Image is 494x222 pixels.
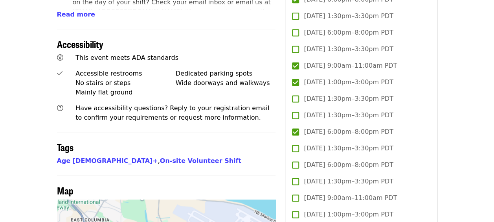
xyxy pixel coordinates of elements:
[304,177,393,186] span: [DATE] 1:30pm–3:30pm PDT
[75,78,176,88] div: No stairs or steps
[304,210,393,219] span: [DATE] 1:00pm–3:00pm PDT
[57,70,62,77] i: check icon
[57,140,73,154] span: Tags
[304,78,393,87] span: [DATE] 1:00pm–3:00pm PDT
[57,54,63,61] i: universal-access icon
[304,61,397,70] span: [DATE] 9:00am–11:00am PDT
[304,28,393,37] span: [DATE] 6:00pm–8:00pm PDT
[176,69,276,78] div: Dedicated parking spots
[304,193,397,203] span: [DATE] 9:00am–11:00am PDT
[160,157,241,165] a: On-site Volunteer Shift
[304,144,393,153] span: [DATE] 1:30pm–3:30pm PDT
[75,104,269,121] span: Have accessibility questions? Reply to your registration email to confirm your requirements or re...
[304,127,393,137] span: [DATE] 6:00pm–8:00pm PDT
[57,104,63,112] i: question-circle icon
[176,78,276,88] div: Wide doorways and walkways
[57,183,73,197] span: Map
[304,111,393,120] span: [DATE] 1:30pm–3:30pm PDT
[75,69,176,78] div: Accessible restrooms
[57,157,160,165] span: ,
[304,44,393,54] span: [DATE] 1:30pm–3:30pm PDT
[57,37,103,51] span: Accessibility
[57,11,95,18] span: Read more
[75,88,176,97] div: Mainly flat ground
[304,160,393,170] span: [DATE] 6:00pm–8:00pm PDT
[57,10,95,19] button: Read more
[304,94,393,104] span: [DATE] 1:30pm–3:30pm PDT
[57,157,158,165] a: Age [DEMOGRAPHIC_DATA]+
[304,11,393,21] span: [DATE] 1:30pm–3:30pm PDT
[75,54,178,61] span: This event meets ADA standards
